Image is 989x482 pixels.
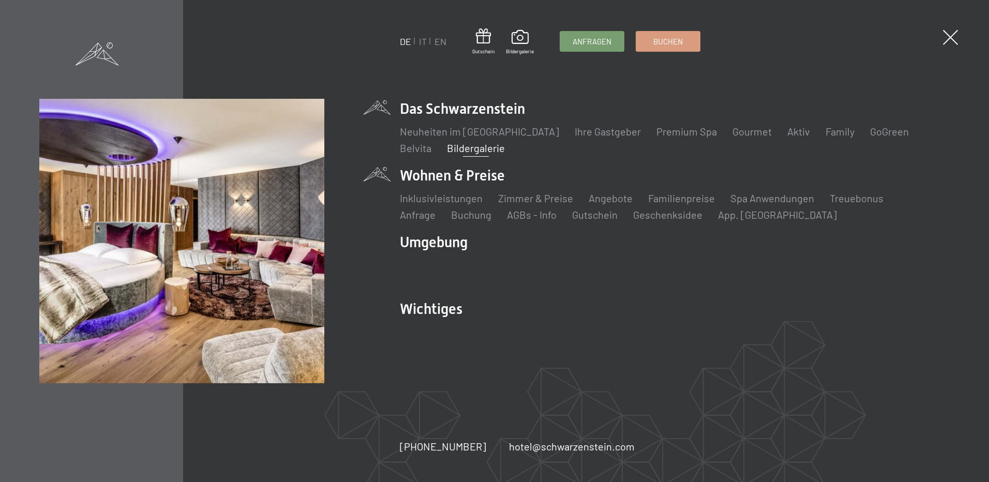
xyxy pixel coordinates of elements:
span: Gutschein [472,48,495,55]
a: Familienpreise [648,192,715,204]
a: Aktiv [787,125,810,138]
a: Neuheiten im [GEOGRAPHIC_DATA] [400,125,559,138]
a: Bildergalerie [506,30,534,55]
a: Ihre Gastgeber [575,125,641,138]
a: Buchen [636,32,700,51]
a: Anfragen [560,32,624,51]
a: Gutschein [472,28,495,55]
a: GoGreen [870,125,909,138]
a: Premium Spa [656,125,717,138]
a: hotel@schwarzenstein.com [509,439,635,454]
a: App. [GEOGRAPHIC_DATA] [718,208,837,221]
a: Bildergalerie [447,142,505,154]
span: Buchen [653,36,683,47]
span: Anfragen [573,36,611,47]
a: [PHONE_NUMBER] [400,439,486,454]
a: Geschenksidee [633,208,702,221]
a: Gutschein [572,208,618,221]
span: Bildergalerie [506,48,534,55]
a: Family [826,125,855,138]
a: Treuebonus [830,192,883,204]
a: Zimmer & Preise [498,192,573,204]
a: DE [400,36,411,47]
a: Buchung [451,208,491,221]
a: Anfrage [400,208,436,221]
a: Belvita [400,142,431,154]
span: [PHONE_NUMBER] [400,440,486,453]
a: Angebote [589,192,633,204]
a: IT [419,36,427,47]
a: EN [434,36,446,47]
a: Gourmet [732,125,772,138]
a: AGBs - Info [507,208,557,221]
a: Spa Anwendungen [730,192,814,204]
a: Inklusivleistungen [400,192,483,204]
